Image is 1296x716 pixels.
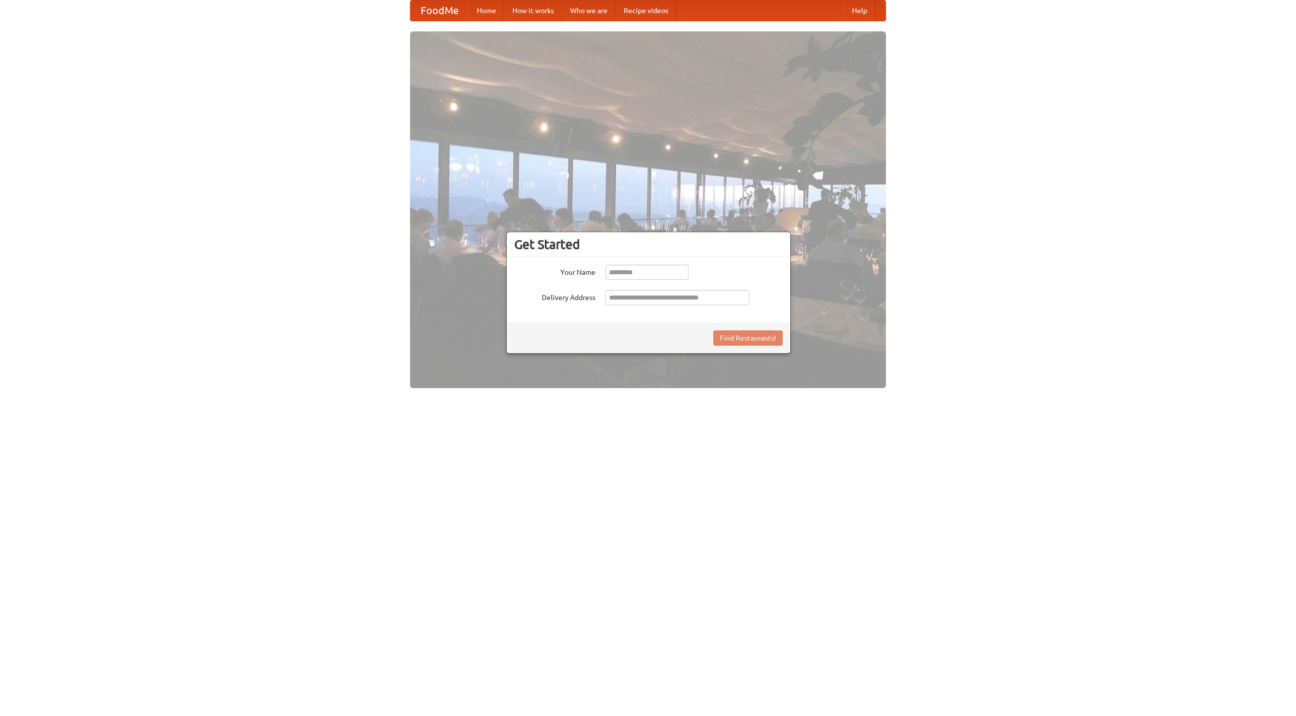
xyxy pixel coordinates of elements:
label: Delivery Address [514,290,595,303]
a: Home [469,1,504,21]
a: Recipe videos [616,1,676,21]
h3: Get Started [514,237,783,252]
a: How it works [504,1,562,21]
label: Your Name [514,265,595,277]
button: Find Restaurants! [713,330,783,346]
a: FoodMe [411,1,469,21]
a: Who we are [562,1,616,21]
a: Help [844,1,875,21]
